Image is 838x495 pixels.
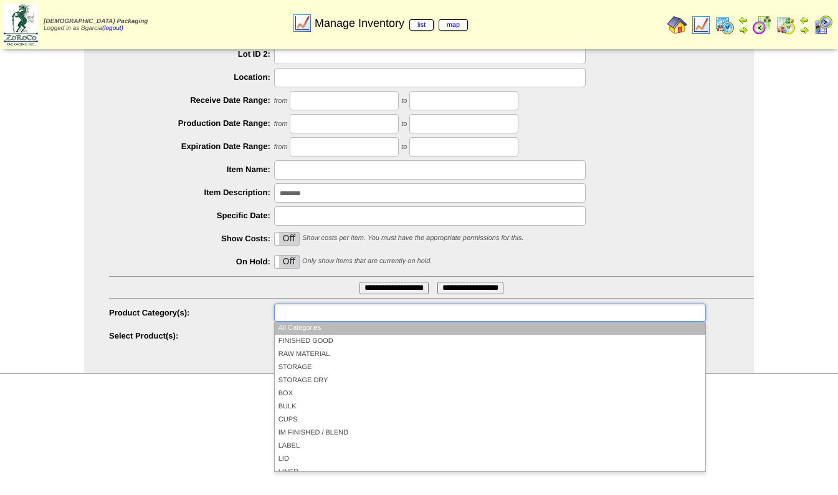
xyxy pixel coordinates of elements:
[275,361,705,374] li: STORAGE
[275,440,705,453] li: LABEL
[109,95,274,105] label: Receive Date Range:
[275,256,300,268] label: Off
[275,413,705,426] li: CUPS
[799,15,809,25] img: arrowleft.gif
[274,255,300,269] div: OnOff
[109,331,274,340] label: Select Product(s):
[439,19,468,31] a: map
[738,25,748,35] img: arrowright.gif
[275,374,705,387] li: STORAGE DRY
[274,232,300,246] div: OnOff
[275,387,705,400] li: BOX
[4,4,38,46] img: zoroco-logo-small.webp
[109,118,274,128] label: Production Date Range:
[292,13,312,33] img: line_graph.gif
[109,211,274,220] label: Specific Date:
[715,15,735,35] img: calendarprod.gif
[315,17,468,30] span: Manage Inventory
[667,15,687,35] img: home.gif
[302,257,432,265] span: Only show items that are currently on hold.
[44,18,148,32] span: Logged in as Bgarcia
[275,466,705,479] li: LINER
[275,322,705,335] li: All Categories
[691,15,711,35] img: line_graph.gif
[109,257,274,266] label: On Hold:
[275,400,705,413] li: BULK
[799,25,809,35] img: arrowright.gif
[109,165,274,174] label: Item Name:
[275,453,705,466] li: LID
[275,426,705,440] li: IM FINISHED / BLEND
[275,335,705,348] li: FINISHED GOOD
[274,120,288,128] span: from
[776,15,796,35] img: calendarinout.gif
[302,234,524,242] span: Show costs per item. You must have the appropriate permissions for this.
[274,143,288,151] span: from
[401,120,407,128] span: to
[275,348,705,361] li: RAW MATERIAL
[738,15,748,25] img: arrowleft.gif
[409,19,434,31] a: list
[109,308,274,317] label: Product Category(s):
[752,15,772,35] img: calendarblend.gif
[109,72,274,82] label: Location:
[401,97,407,105] span: to
[813,15,833,35] img: calendarcustomer.gif
[275,233,300,245] label: Off
[109,142,274,151] label: Expiration Date Range:
[274,97,288,105] span: from
[401,143,407,151] span: to
[109,188,274,197] label: Item Description:
[102,25,123,32] a: (logout)
[109,234,274,243] label: Show Costs:
[44,18,148,25] span: [DEMOGRAPHIC_DATA] Packaging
